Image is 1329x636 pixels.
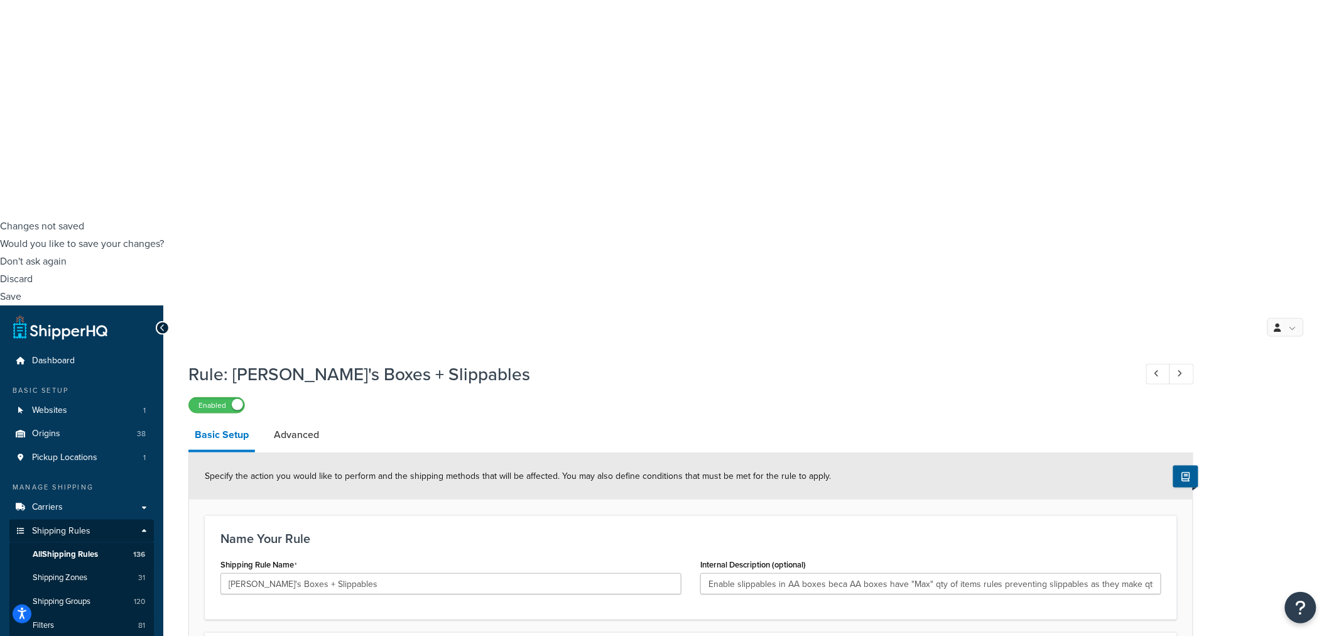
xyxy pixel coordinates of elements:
span: 136 [133,549,145,560]
span: Dashboard [32,356,75,366]
span: 81 [138,621,145,632]
h3: Name Your Rule [220,532,1161,546]
a: Dashboard [9,349,154,373]
a: Pickup Locations1 [9,446,154,469]
a: Websites1 [9,399,154,422]
span: Pickup Locations [32,452,97,463]
span: Websites [32,405,67,416]
span: Filters [33,621,54,632]
label: Shipping Rule Name [220,560,297,570]
span: 31 [138,573,145,584]
a: Shipping Groups120 [9,591,154,614]
div: Basic Setup [9,385,154,396]
label: Enabled [189,398,244,413]
li: Websites [9,399,154,422]
span: Shipping Zones [33,573,87,584]
button: Show Help Docs [1173,466,1198,488]
li: Shipping Groups [9,591,154,614]
a: Shipping Rules [9,520,154,543]
span: Specify the action you would like to perform and the shipping methods that will be affected. You ... [205,469,831,483]
a: Origins38 [9,422,154,446]
a: Basic Setup [188,420,255,452]
button: Open Resource Center [1285,592,1316,623]
span: 1 [143,452,146,463]
span: Shipping Groups [33,597,90,608]
div: Manage Shipping [9,482,154,493]
a: Next Record [1169,364,1194,385]
li: Pickup Locations [9,446,154,469]
h1: Rule: [PERSON_NAME]'s Boxes + Slippables [188,362,1123,387]
li: Origins [9,422,154,446]
a: Carriers [9,496,154,519]
a: Previous Record [1146,364,1171,385]
a: Shipping Zones31 [9,567,154,590]
span: Carriers [32,502,63,513]
a: AllShipping Rules136 [9,543,154,566]
span: 38 [137,429,146,439]
span: 1 [143,405,146,416]
li: Shipping Zones [9,567,154,590]
span: Shipping Rules [32,526,90,537]
a: Advanced [268,420,325,450]
span: 120 [134,597,145,608]
span: All Shipping Rules [33,549,98,560]
span: Origins [32,429,60,439]
label: Internal Description (optional) [700,560,806,569]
